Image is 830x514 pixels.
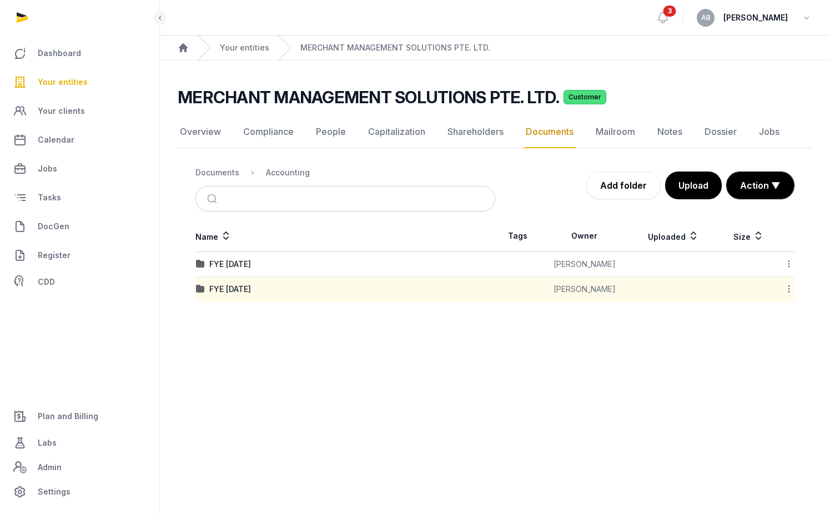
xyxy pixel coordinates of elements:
span: [PERSON_NAME] [723,11,788,24]
span: Tasks [38,191,61,204]
td: [PERSON_NAME] [541,277,629,302]
a: Dossier [702,116,739,148]
span: DocGen [38,220,69,233]
span: Dashboard [38,47,81,60]
div: FYE [DATE] [209,284,251,295]
div: Accounting [266,167,310,178]
a: Your entities [9,69,150,95]
a: Documents [524,116,576,148]
a: Settings [9,478,150,505]
span: 3 [663,6,676,17]
span: Admin [38,461,62,474]
span: Plan and Billing [38,410,98,423]
a: CDD [9,271,150,293]
span: AB [701,14,711,21]
button: Action ▼ [727,172,794,199]
button: Submit [200,187,227,211]
span: Your entities [38,75,88,89]
nav: Tabs [178,116,812,148]
div: FYE [DATE] [209,259,251,270]
a: Dashboard [9,40,150,67]
a: Mailroom [593,116,637,148]
button: AB [697,9,715,27]
span: CDD [38,275,55,289]
a: Shareholders [445,116,506,148]
img: folder.svg [196,285,205,294]
a: Your clients [9,98,150,124]
span: Labs [38,436,57,450]
nav: Breadcrumb [160,36,830,61]
a: Calendar [9,127,150,153]
a: People [314,116,348,148]
span: Jobs [38,162,57,175]
a: Tasks [9,184,150,211]
th: Owner [541,220,629,252]
a: DocGen [9,213,150,240]
a: Jobs [9,155,150,182]
a: Labs [9,430,150,456]
span: Register [38,249,71,262]
span: Customer [564,90,606,104]
div: Documents [195,167,239,178]
a: MERCHANT MANAGEMENT SOLUTIONS PTE. LTD. [300,42,490,53]
a: Register [9,242,150,269]
a: Compliance [241,116,296,148]
a: Overview [178,116,223,148]
nav: Breadcrumb [195,159,495,186]
a: Admin [9,456,150,478]
th: Tags [495,220,541,252]
a: Add folder [586,172,661,199]
a: Plan and Billing [9,403,150,430]
a: Notes [655,116,685,148]
h2: MERCHANT MANAGEMENT SOLUTIONS PTE. LTD. [178,87,559,107]
a: Capitalization [366,116,427,148]
th: Size [718,220,779,252]
span: Calendar [38,133,74,147]
th: Name [195,220,495,252]
td: [PERSON_NAME] [541,252,629,277]
a: Jobs [757,116,782,148]
span: Your clients [38,104,85,118]
a: Your entities [220,42,269,53]
img: folder.svg [196,260,205,269]
span: Settings [38,485,71,498]
th: Uploaded [628,220,718,252]
button: Upload [665,172,722,199]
